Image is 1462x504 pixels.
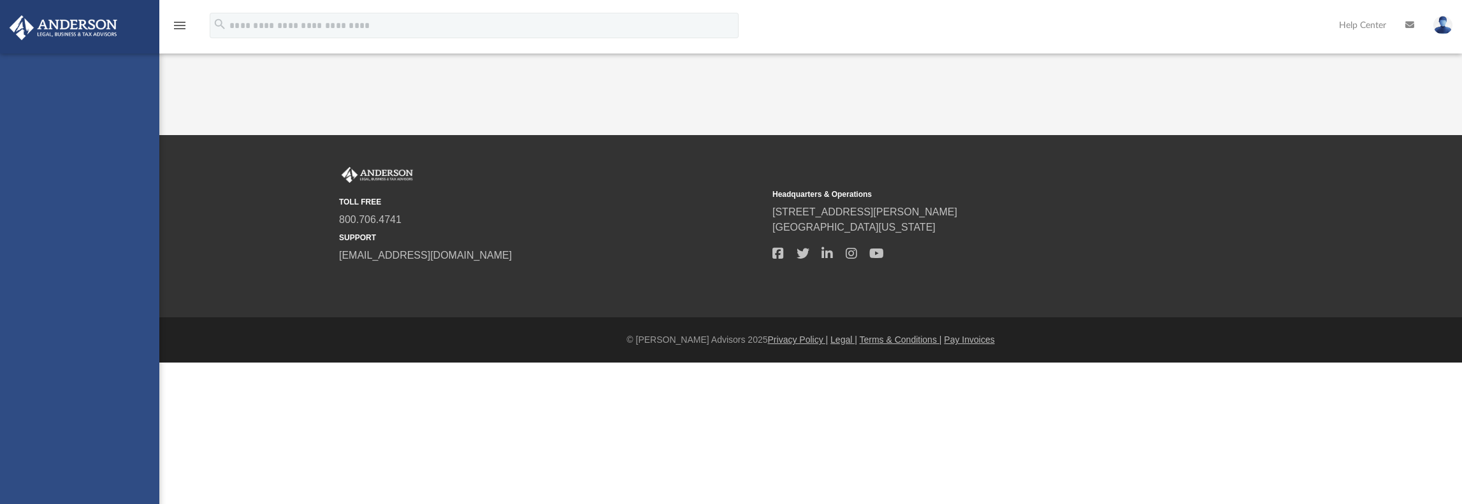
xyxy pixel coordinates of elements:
[172,24,187,33] a: menu
[159,333,1462,347] div: © [PERSON_NAME] Advisors 2025
[860,335,942,345] a: Terms & Conditions |
[339,214,402,225] a: 800.706.4741
[1433,16,1452,34] img: User Pic
[339,250,512,261] a: [EMAIL_ADDRESS][DOMAIN_NAME]
[339,232,764,243] small: SUPPORT
[6,15,121,40] img: Anderson Advisors Platinum Portal
[772,222,936,233] a: [GEOGRAPHIC_DATA][US_STATE]
[830,335,857,345] a: Legal |
[944,335,994,345] a: Pay Invoices
[772,189,1197,200] small: Headquarters & Operations
[213,17,227,31] i: search
[772,206,957,217] a: [STREET_ADDRESS][PERSON_NAME]
[339,167,416,184] img: Anderson Advisors Platinum Portal
[768,335,829,345] a: Privacy Policy |
[172,18,187,33] i: menu
[339,196,764,208] small: TOLL FREE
